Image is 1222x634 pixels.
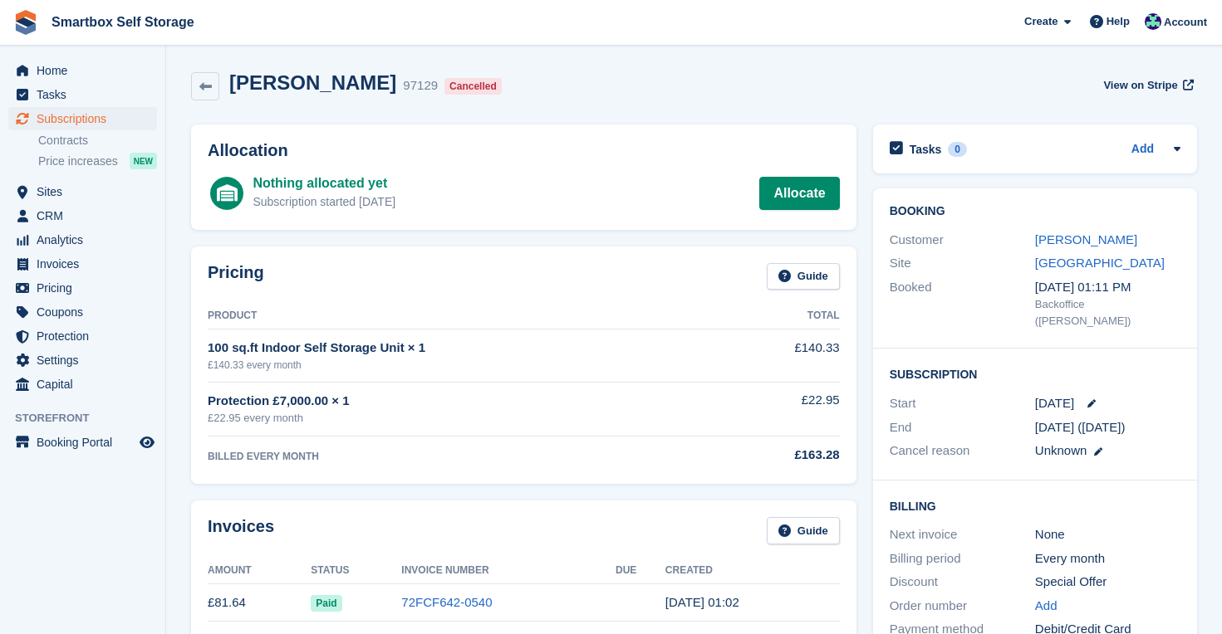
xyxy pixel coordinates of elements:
span: Settings [37,349,136,372]
td: £140.33 [731,329,839,382]
span: Storefront [15,410,165,427]
div: £22.95 every month [208,410,731,427]
div: Backoffice ([PERSON_NAME]) [1035,296,1180,329]
div: Special Offer [1035,573,1180,592]
span: Help [1107,13,1130,30]
div: 0 [948,142,967,157]
a: Guide [767,263,840,290]
div: Next invoice [890,525,1035,544]
span: Protection [37,324,136,348]
h2: Billing [890,497,1180,514]
div: None [1035,525,1180,544]
th: Total [731,303,839,329]
th: Created [665,558,840,584]
th: Invoice Number [401,558,616,584]
span: Booking Portal [37,431,136,454]
a: menu [8,204,157,227]
h2: Allocation [208,141,840,160]
a: menu [8,349,157,372]
span: Coupons [37,300,136,324]
a: [PERSON_NAME] [1035,232,1137,246]
a: Add [1131,140,1154,159]
a: View on Stripe [1097,71,1197,99]
a: menu [8,180,157,203]
h2: Booking [890,205,1180,218]
span: Unknown [1035,443,1087,457]
th: Product [208,303,731,329]
div: Every month [1035,549,1180,568]
h2: Invoices [208,517,274,544]
time: 2025-09-01 00:00:00 UTC [1035,394,1074,413]
h2: Tasks [910,142,942,157]
time: 2025-09-01 00:02:10 UTC [665,595,739,609]
span: Paid [311,595,341,612]
a: Preview store [137,432,157,452]
a: Add [1035,597,1058,616]
span: Capital [37,373,136,396]
a: Allocate [759,177,839,210]
a: menu [8,373,157,396]
a: menu [8,228,157,251]
a: menu [8,431,157,454]
div: 97129 [403,76,438,95]
div: £140.33 every month [208,358,731,373]
div: Subscription started [DATE] [253,193,395,211]
div: Booked [890,278,1035,329]
span: Tasks [37,83,136,106]
div: Customer [890,231,1035,250]
span: CRM [37,204,136,227]
div: 100 sq.ft Indoor Self Storage Unit × 1 [208,339,731,358]
span: Price increases [38,154,118,169]
th: Amount [208,558,311,584]
span: Create [1024,13,1058,30]
span: Invoices [37,252,136,276]
a: 72FCF642-0540 [401,595,492,609]
a: menu [8,276,157,300]
a: Smartbox Self Storage [45,8,201,36]
span: View on Stripe [1103,77,1177,94]
td: £22.95 [731,382,839,436]
span: Home [37,59,136,82]
a: menu [8,324,157,348]
div: Site [890,254,1035,273]
img: Roger Canham [1145,13,1161,30]
a: menu [8,107,157,130]
a: Guide [767,517,840,544]
td: £81.64 [208,584,311,622]
div: BILLED EVERY MONTH [208,449,731,464]
h2: Subscription [890,365,1180,382]
a: menu [8,252,157,276]
div: End [890,418,1035,437]
a: Price increases NEW [38,152,157,170]
div: NEW [130,153,157,169]
div: Nothing allocated yet [253,173,395,193]
div: Discount [890,573,1035,592]
a: Contracts [38,133,157,149]
h2: [PERSON_NAME] [229,71,396,94]
div: Start [890,394,1035,413]
div: Cancelled [444,78,502,95]
th: Due [616,558,665,584]
a: menu [8,300,157,324]
div: Cancel reason [890,441,1035,461]
a: [GEOGRAPHIC_DATA] [1035,256,1165,270]
div: £163.28 [731,446,839,465]
div: [DATE] 01:11 PM [1035,278,1180,297]
span: Account [1164,14,1207,31]
span: Subscriptions [37,107,136,130]
span: Analytics [37,228,136,251]
a: menu [8,59,157,82]
span: [DATE] ([DATE]) [1035,420,1126,434]
th: Status [311,558,401,584]
img: stora-icon-8386f47178a22dfd0bd8f6a31ec36ba5ce8667c1dd55bd0f319d3a0aa187defe.svg [13,10,38,35]
div: Order number [890,597,1035,616]
div: Protection £7,000.00 × 1 [208,392,731,411]
a: menu [8,83,157,106]
span: Pricing [37,276,136,300]
div: Billing period [890,549,1035,568]
span: Sites [37,180,136,203]
h2: Pricing [208,263,264,290]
